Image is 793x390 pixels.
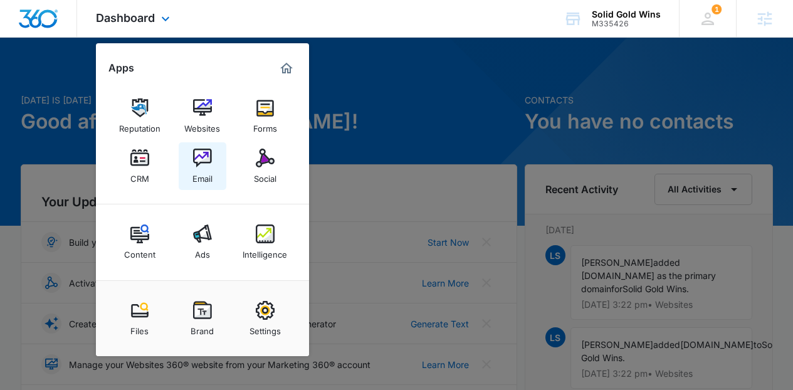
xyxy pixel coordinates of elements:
div: account id [592,19,661,28]
a: Websites [179,92,226,140]
div: Brand [191,320,214,336]
div: notifications count [712,4,722,14]
div: Email [192,167,213,184]
a: CRM [116,142,164,190]
a: Forms [241,92,289,140]
span: 1 [712,4,722,14]
a: Files [116,295,164,342]
a: Ads [179,218,226,266]
div: Intelligence [243,243,287,260]
div: Ads [195,243,210,260]
div: Files [130,320,149,336]
a: Reputation [116,92,164,140]
a: Brand [179,295,226,342]
div: account name [592,9,661,19]
div: CRM [130,167,149,184]
div: Content [124,243,155,260]
a: Marketing 360® Dashboard [276,58,297,78]
a: Intelligence [241,218,289,266]
a: Social [241,142,289,190]
div: Forms [253,117,277,134]
a: Settings [241,295,289,342]
div: Social [254,167,276,184]
a: Content [116,218,164,266]
div: Reputation [119,117,160,134]
a: Email [179,142,226,190]
div: Settings [249,320,281,336]
div: Websites [184,117,220,134]
span: Dashboard [96,11,155,24]
h2: Apps [108,62,134,74]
